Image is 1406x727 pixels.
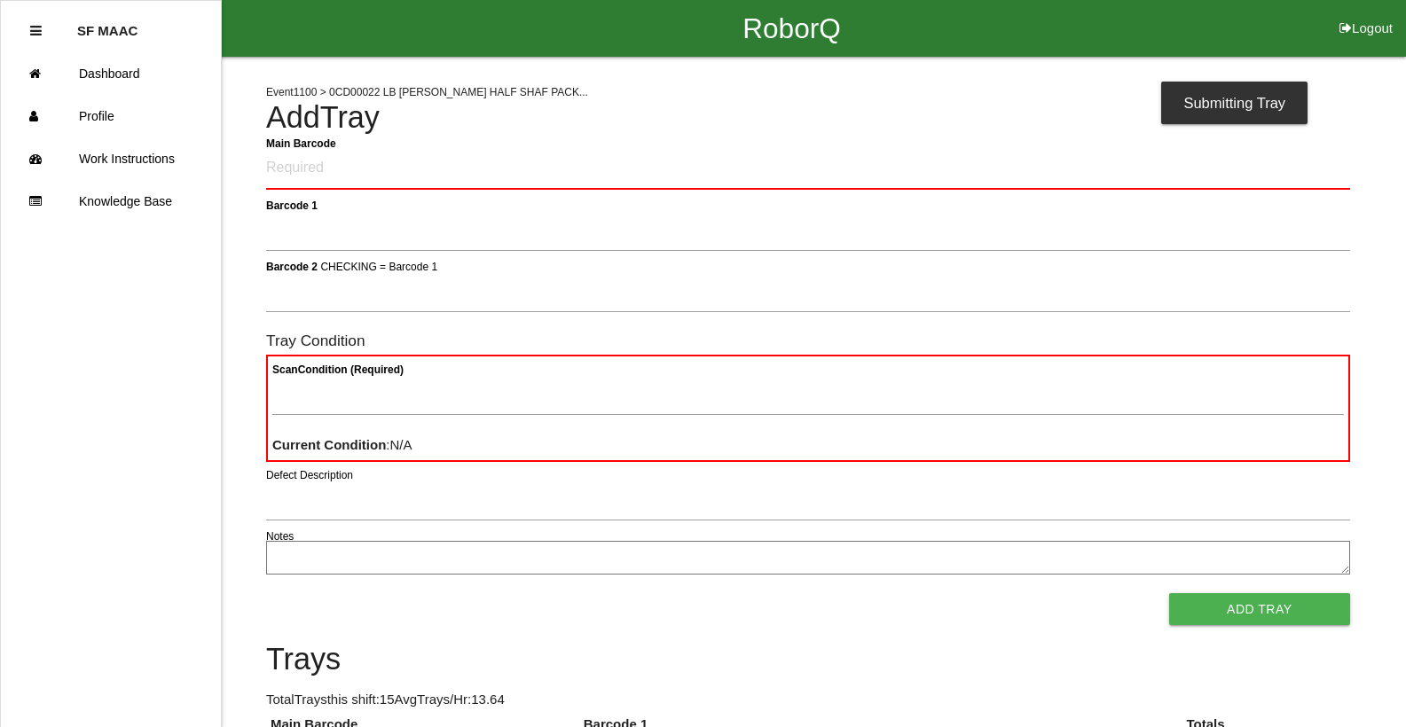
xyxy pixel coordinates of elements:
div: Close [30,10,42,52]
b: Main Barcode [266,137,336,149]
b: Scan Condition (Required) [272,363,404,376]
a: Work Instructions [1,137,221,180]
div: Submitting Tray [1161,82,1308,124]
span: CHECKING = Barcode 1 [320,260,437,272]
h4: Trays [266,643,1350,676]
a: Dashboard [1,52,221,95]
label: Defect Description [266,467,353,483]
h4: Add Tray [266,101,1350,135]
p: Total Trays this shift: 15 Avg Trays /Hr: 13.64 [266,690,1350,710]
button: Add Tray [1169,593,1350,625]
b: Current Condition [272,437,386,452]
h6: Tray Condition [266,332,1350,349]
label: Notes [266,528,294,544]
input: Required [266,148,1350,190]
a: Knowledge Base [1,180,221,223]
p: SF MAAC [77,10,137,38]
a: Profile [1,95,221,137]
span: : N/A [272,437,412,452]
b: Barcode 2 [266,260,318,272]
b: Barcode 1 [266,199,318,211]
span: Event 1100 > 0CD00022 LB [PERSON_NAME] HALF SHAF PACK... [266,86,588,98]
